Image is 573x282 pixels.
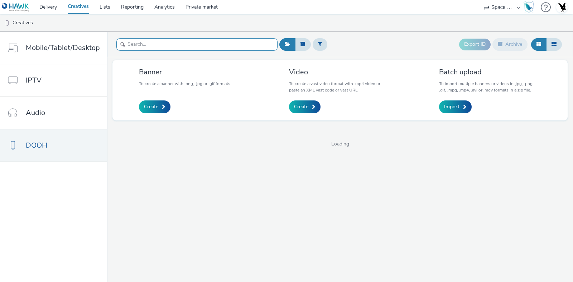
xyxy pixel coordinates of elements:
a: Hawk Academy [524,1,537,13]
input: Search... [116,38,278,51]
span: Import [444,103,459,110]
span: Create [144,103,158,110]
img: Account UK [557,2,567,13]
a: Create [289,100,321,113]
span: DOOH [26,140,47,150]
span: Mobile/Tablet/Desktop [26,43,100,53]
p: To import multiple banners or videos in .jpg, .png, .gif, .mpg, .mp4, .avi or .mov formats in a z... [439,80,541,93]
button: Export ID [459,39,491,50]
a: Create [139,100,170,113]
img: dooh [4,20,11,27]
p: To create a vast video format with .mp4 video or paste an XML vast code or vast URL. [289,80,391,93]
button: Archive [492,38,528,50]
h3: Batch upload [439,67,541,77]
h3: Banner [139,67,231,77]
a: Import [439,100,472,113]
span: Create [294,103,308,110]
p: To create a banner with .png, .jpg or .gif formats. [139,80,231,87]
span: Loading [107,140,573,148]
span: Audio [26,108,45,118]
button: Table [546,38,562,50]
h3: Video [289,67,391,77]
span: IPTV [26,75,42,85]
img: undefined Logo [2,3,29,12]
img: Hawk Academy [524,1,534,13]
button: Grid [531,38,546,50]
